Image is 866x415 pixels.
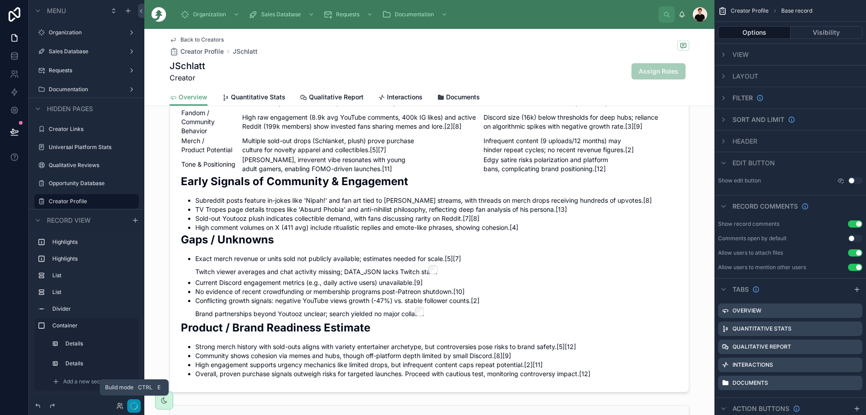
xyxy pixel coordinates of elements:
[732,50,749,59] span: View
[732,379,768,387] label: Documents
[52,238,135,246] label: Highlights
[170,47,224,56] a: Creator Profile
[47,104,93,113] span: Hidden pages
[231,93,286,102] span: Quantitative Stats
[170,60,205,72] h1: JSchlatt
[732,202,798,211] span: Record comments
[170,36,224,43] a: Back to Creators
[718,249,783,256] div: Allow users to attach files
[47,216,91,225] span: Record view
[180,36,224,43] span: Back to Creators
[52,322,135,329] label: Container
[781,7,812,14] span: Base record
[732,115,784,124] span: Sort And Limit
[29,231,144,397] div: scrollable content
[63,378,110,385] span: Add a new section
[378,89,423,107] a: Interactions
[246,6,319,23] a: Sales Database
[791,26,863,39] button: Visibility
[222,89,286,107] a: Quantitative Stats
[152,7,166,22] img: App logo
[300,89,364,107] a: Qualitative Report
[718,26,791,39] button: Options
[309,93,364,102] span: Qualitative Report
[732,361,773,368] label: Interactions
[49,29,124,36] label: Organization
[321,6,378,23] a: Requests
[732,307,761,314] label: Overview
[170,89,207,106] a: Overview
[49,48,124,55] label: Sales Database
[49,126,137,133] label: Creator Links
[718,264,806,271] div: Allow users to mention other users
[718,220,779,228] div: Show record comments
[446,93,480,102] span: Documents
[379,6,452,23] a: Documentation
[233,47,258,56] a: JSchlatt
[732,93,753,103] span: Filter
[155,384,162,391] span: E
[395,11,434,18] span: Documentation
[732,343,791,350] label: Qualitative Report
[49,144,137,151] label: Universal Platform Stats
[179,93,207,102] span: Overview
[52,255,135,262] label: Highlights
[718,235,787,242] div: Comments open by default
[387,93,423,102] span: Interactions
[336,11,359,18] span: Requests
[173,5,659,24] div: scrollable content
[52,272,135,279] label: List
[49,180,137,187] label: Opportunity Database
[52,289,135,296] label: List
[732,72,758,81] span: Layout
[170,72,205,83] span: Creator
[49,198,134,205] label: Creator Profile
[178,6,244,23] a: Organization
[732,137,757,146] span: Header
[65,360,134,367] label: Details
[52,305,135,312] label: Divider
[732,285,749,294] span: Tabs
[732,325,792,332] label: Quantitative Stats
[437,89,480,107] a: Documents
[47,6,66,15] span: Menu
[49,67,124,74] label: Requests
[732,159,775,168] span: Edit button
[193,11,226,18] span: Organization
[261,11,301,18] span: Sales Database
[49,162,137,169] label: Qualitative Reviews
[137,383,153,392] span: Ctrl
[731,7,769,14] span: Creator Profile
[65,340,134,347] label: Details
[49,86,124,93] label: Documentation
[180,47,224,56] span: Creator Profile
[105,384,134,391] span: Build mode
[718,177,761,184] label: Show edit button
